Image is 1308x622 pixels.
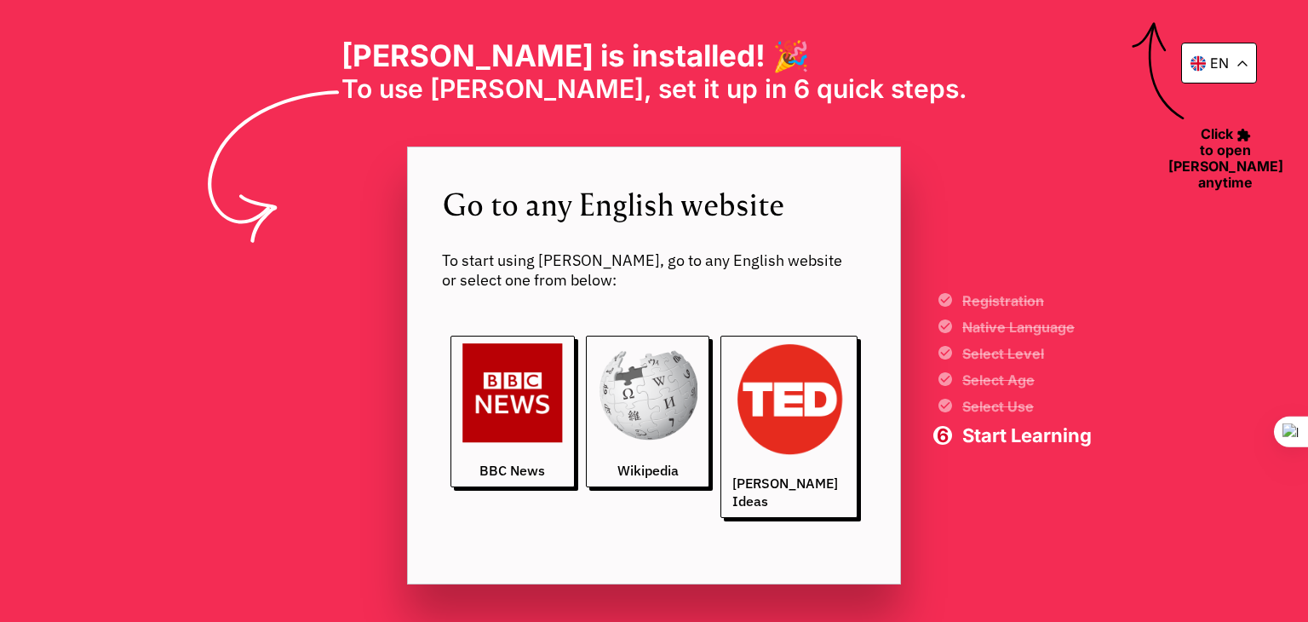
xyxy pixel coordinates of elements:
span: Click to open [PERSON_NAME] anytime [1159,124,1292,191]
span: Select Use [962,400,1092,413]
span: Start Learning [962,426,1092,445]
img: wikipedia [598,343,698,444]
span: BBC News [479,462,545,480]
a: BBC News [450,336,575,488]
p: en [1210,55,1229,72]
span: Native Language [962,320,1092,334]
span: To use [PERSON_NAME], set it up in 6 quick steps. [341,73,967,104]
span: [PERSON_NAME] Ideas [732,475,846,510]
span: Go to any English website [442,181,866,225]
a: Wikipedia [586,336,710,488]
a: [PERSON_NAME] Ideas [720,336,858,519]
img: ted [732,343,846,457]
span: Registration [962,294,1092,308]
span: Wikipedia [617,462,679,480]
img: bbc [462,343,563,444]
span: Select Level [962,347,1092,360]
h1: [PERSON_NAME] is installed! 🎉 [341,37,967,73]
span: Select Age [962,373,1092,387]
span: To start using [PERSON_NAME], go to any English website or select one from below: [442,251,866,290]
